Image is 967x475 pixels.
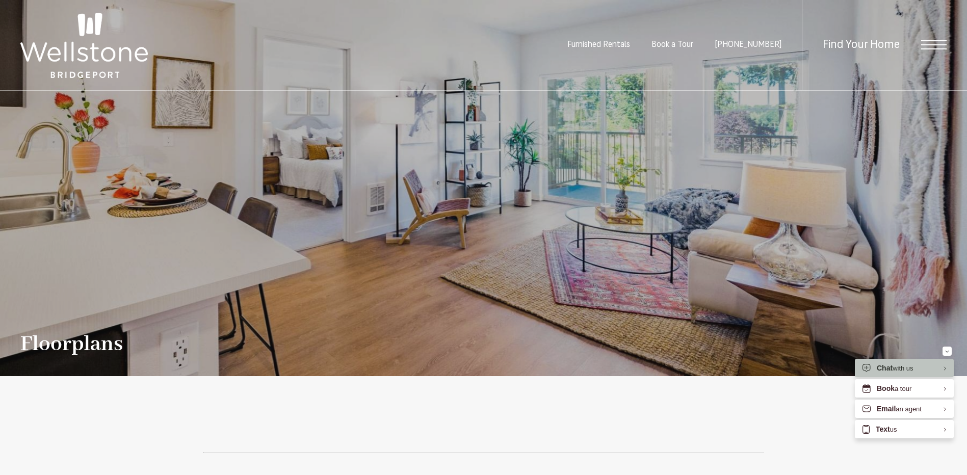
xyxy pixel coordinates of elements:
img: Wellstone [20,13,148,78]
h1: Floorplans [20,333,123,356]
a: Book a Tour [651,41,693,49]
a: Find Your Home [823,39,900,51]
button: Open Menu [921,40,947,49]
a: Furnished Rentals [567,41,630,49]
span: [PHONE_NUMBER] [715,41,781,49]
a: Call us at (253) 400-3144 [715,41,781,49]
